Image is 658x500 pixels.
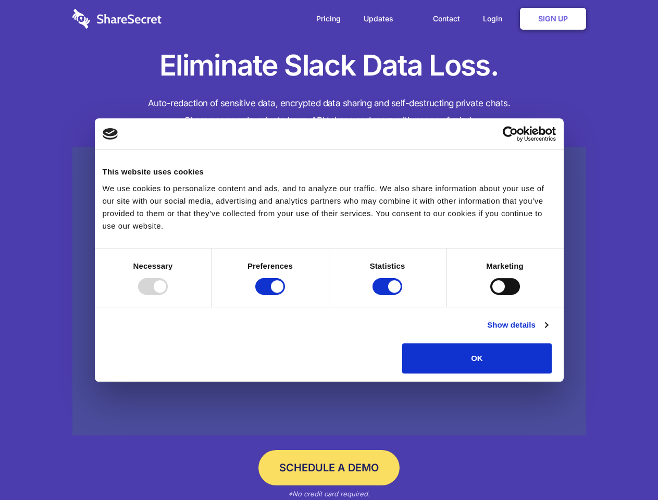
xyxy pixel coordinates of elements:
img: logo-wordmark-white-trans-d4663122ce5f474addd5e946df7df03e33cb6a1c49d2221995e7729f52c070b2.svg [72,9,162,29]
a: Sign Up [520,8,586,30]
div: This website uses cookies [103,166,556,178]
strong: Statistics [370,261,405,270]
a: Contact [423,3,470,35]
button: OK [402,343,552,373]
a: Wistia video thumbnail [72,147,586,436]
em: *No credit card required. [288,490,370,498]
a: Schedule a Demo [258,450,400,485]
h1: Eliminate Slack Data Loss. [72,47,586,84]
a: Login [473,3,518,35]
strong: Necessary [133,261,173,270]
img: logo [103,128,118,140]
a: Show details [487,319,548,331]
a: Usercentrics Cookiebot - opens in a new window [465,126,556,142]
strong: Marketing [486,261,524,270]
h4: Auto-redaction of sensitive data, encrypted data sharing and self-destructing private chats. Shar... [72,95,586,129]
strong: Preferences [247,261,293,270]
a: Pricing [306,3,351,35]
div: We use cookies to personalize content and ads, and to analyze our traffic. We also share informat... [103,182,556,232]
